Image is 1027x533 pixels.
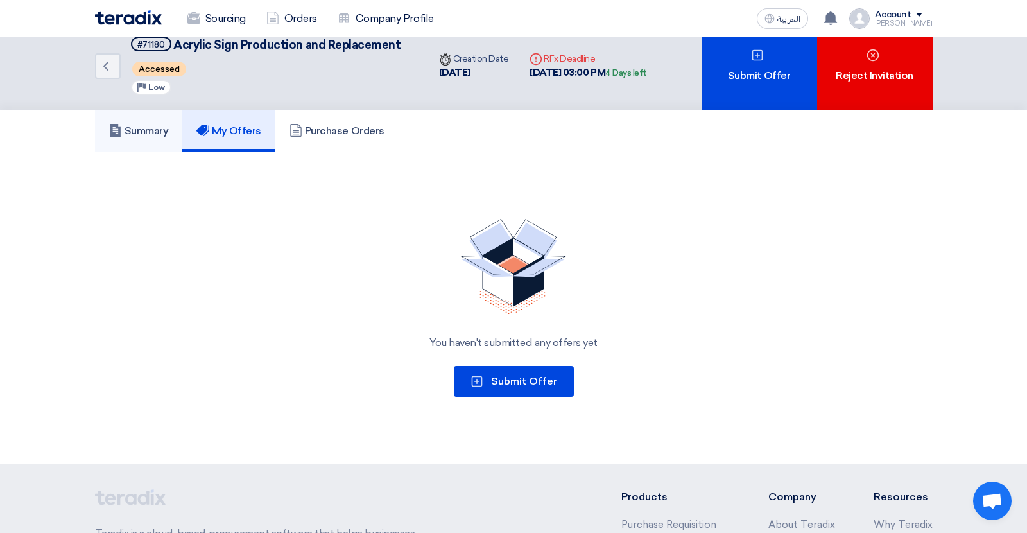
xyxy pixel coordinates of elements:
[177,4,256,33] a: Sourcing
[461,219,566,315] img: No Quotations Found!
[454,366,574,397] button: Submit Offer
[491,375,557,387] span: Submit Offer
[849,8,870,29] img: profile_test.png
[973,482,1012,520] a: Open chat
[148,83,165,92] span: Low
[702,21,817,110] div: Submit Offer
[95,110,183,152] a: Summary
[182,110,275,152] a: My Offers
[196,125,261,137] h5: My Offers
[875,10,911,21] div: Account
[131,37,401,53] h5: Acrylic Sign Production and Replacement
[327,4,444,33] a: Company Profile
[621,489,730,505] li: Products
[110,335,917,351] div: You haven't submitted any offers yet
[605,67,646,80] div: 4 Days left
[817,21,933,110] div: Reject Invitation
[439,66,509,80] div: [DATE]
[777,15,800,24] span: العربية
[875,20,933,27] div: [PERSON_NAME]
[137,40,165,49] div: #71180
[289,125,384,137] h5: Purchase Orders
[256,4,327,33] a: Orders
[757,8,808,29] button: العربية
[530,52,646,66] div: RFx Deadline
[874,519,933,530] a: Why Teradix
[275,110,399,152] a: Purchase Orders
[768,489,835,505] li: Company
[439,52,509,66] div: Creation Date
[530,66,646,80] div: [DATE] 03:00 PM
[173,38,401,52] span: Acrylic Sign Production and Replacement
[109,125,169,137] h5: Summary
[132,62,186,76] span: Accessed
[95,10,162,25] img: Teradix logo
[621,519,716,530] a: Purchase Requisition
[768,519,835,530] a: About Teradix
[874,489,933,505] li: Resources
